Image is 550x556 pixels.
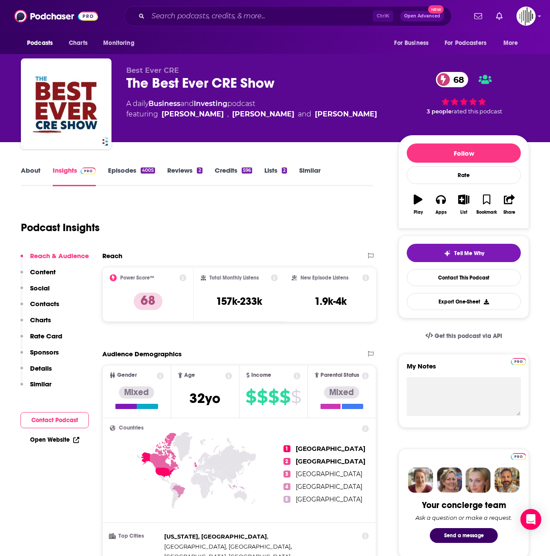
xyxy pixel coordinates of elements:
[283,496,290,503] span: 5
[148,9,373,23] input: Search podcasts, credits, & more...
[27,37,53,49] span: Podcasts
[30,316,51,324] p: Charts
[189,390,220,407] span: 32 yo
[110,533,161,539] h3: Top Cities
[20,316,51,332] button: Charts
[398,66,529,120] div: 68 3 peoplerated this podcast
[242,167,252,174] div: 596
[227,109,229,119] span: ,
[493,9,506,24] a: Show notifications dropdown
[454,250,484,257] span: Tell Me Why
[280,390,290,404] span: $
[23,60,110,147] img: The Best Ever CRE Show
[20,412,89,428] button: Contact Podcast
[30,348,59,356] p: Sponsors
[296,457,365,465] span: [GEOGRAPHIC_DATA]
[400,11,444,21] button: Open AdvancedNew
[20,364,52,380] button: Details
[445,72,469,87] span: 68
[394,37,429,49] span: For Business
[321,372,359,378] span: Parental Status
[232,109,294,119] div: [PERSON_NAME]
[422,500,506,511] div: Your concierge team
[20,348,59,364] button: Sponsors
[503,210,515,215] div: Share
[445,37,486,49] span: For Podcasters
[164,543,290,550] span: [GEOGRAPHIC_DATA], [GEOGRAPHIC_DATA]
[119,425,144,431] span: Countries
[296,483,362,491] span: [GEOGRAPHIC_DATA]
[299,166,321,186] a: Similar
[516,7,536,26] button: Show profile menu
[102,350,182,358] h2: Audience Demographics
[291,390,301,404] span: $
[216,295,262,308] h3: 157k-233k
[415,514,512,521] div: Ask a question or make a request.
[475,189,498,220] button: Bookmark
[511,358,526,365] img: Podchaser Pro
[103,37,134,49] span: Monitoring
[21,166,40,186] a: About
[126,99,377,119] div: A daily podcast
[452,108,502,115] span: rated this podcast
[407,362,521,377] label: My Notes
[516,7,536,26] span: Logged in as gpg2
[471,9,486,24] a: Show notifications dropdown
[283,458,290,465] span: 2
[141,167,155,174] div: 4005
[81,167,96,174] img: Podchaser Pro
[430,528,498,543] button: Send a message
[476,210,497,215] div: Bookmark
[257,390,267,404] span: $
[503,37,518,49] span: More
[435,332,502,340] span: Get this podcast via API
[296,495,362,503] span: [GEOGRAPHIC_DATA]
[164,533,267,540] span: [US_STATE], [GEOGRAPHIC_DATA]
[407,166,521,184] div: Rate
[408,467,433,493] img: Sydney Profile
[404,14,440,18] span: Open Advanced
[268,390,279,404] span: $
[511,452,526,460] a: Pro website
[511,357,526,365] a: Pro website
[460,210,467,215] div: List
[14,8,98,24] img: Podchaser - Follow, Share and Rate Podcasts
[102,252,122,260] h2: Reach
[30,300,59,308] p: Contacts
[167,166,202,186] a: Reviews2
[494,467,520,493] img: Jon Profile
[296,445,365,453] span: [GEOGRAPHIC_DATA]
[126,66,179,75] span: Best Ever CRE
[283,445,290,452] span: 1
[251,372,271,378] span: Income
[30,436,79,443] a: Open Website
[126,109,377,119] span: featuring
[283,471,290,478] span: 3
[53,166,96,186] a: InsightsPodchaser Pro
[407,293,521,310] button: Export One-Sheet
[407,269,521,286] a: Contact This Podcast
[180,99,194,108] span: and
[437,467,462,493] img: Barbara Profile
[283,483,290,490] span: 4
[117,372,137,378] span: Gender
[215,166,252,186] a: Credits596
[246,390,256,404] span: $
[436,72,469,87] a: 68
[264,166,287,186] a: Lists2
[30,268,56,276] p: Content
[511,453,526,460] img: Podchaser Pro
[314,295,347,308] h3: 1.9k-4k
[407,244,521,262] button: tell me why sparkleTell Me Why
[30,380,51,388] p: Similar
[20,268,56,284] button: Content
[164,542,292,552] span: ,
[20,284,50,300] button: Social
[427,108,452,115] span: 3 people
[414,210,423,215] div: Play
[20,300,59,316] button: Contacts
[97,35,145,51] button: open menu
[108,166,155,186] a: Episodes4005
